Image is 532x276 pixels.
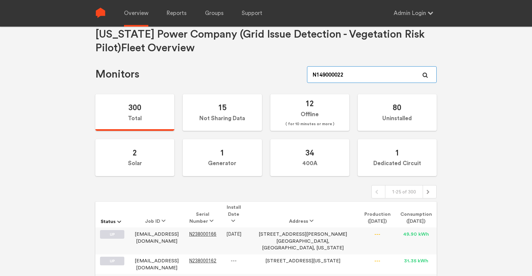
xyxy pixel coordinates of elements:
[226,231,241,237] span: [DATE]
[359,254,395,274] td: ---
[128,103,141,112] span: 300
[221,202,246,227] th: Install Date
[307,66,437,83] input: Serial Number, job ID, name, address
[359,227,395,254] td: ---
[246,202,360,227] th: Address
[95,8,106,18] img: Sense Logo
[184,202,221,227] th: Serial Number
[129,227,184,254] td: [EMAIL_ADDRESS][DOMAIN_NAME]
[358,139,437,176] label: Dedicated Circuit
[189,232,216,237] a: N238000166
[393,103,401,112] span: 80
[129,202,184,227] th: Job ID
[246,227,360,254] td: [STREET_ADDRESS][PERSON_NAME] [GEOGRAPHIC_DATA], [GEOGRAPHIC_DATA], [US_STATE]
[395,202,437,227] th: Consumption ([DATE])
[220,148,224,157] span: 1
[100,230,124,239] label: UP
[246,254,360,274] td: [STREET_ADDRESS][US_STATE]
[95,139,174,176] label: Solar
[95,68,139,81] h1: Monitors
[129,254,184,274] td: [EMAIL_ADDRESS][DOMAIN_NAME]
[183,139,262,176] label: Generator
[270,94,349,131] label: Offline
[95,94,174,131] label: Total
[189,258,216,264] span: N238000162
[183,94,262,131] label: Not Sharing Data
[231,258,237,264] span: ---
[359,202,395,227] th: Production ([DATE])
[395,148,399,157] span: 1
[395,227,437,254] td: 49.90 kWh
[133,148,137,157] span: 2
[395,254,437,274] td: 31.35 kWh
[218,103,227,112] span: 15
[305,99,314,108] span: 12
[358,94,437,131] label: Uninstalled
[285,120,334,128] span: ( for 10 minutes or more )
[305,148,314,157] span: 34
[270,139,349,176] label: 400A
[95,202,129,227] th: Status
[385,185,423,198] div: 1-25 of 300
[95,28,437,55] h1: [US_STATE] Power Company (Grid Issue Detection - Vegetation Risk Pilot) Fleet Overview
[189,258,216,263] a: N238000162
[100,257,124,265] label: UP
